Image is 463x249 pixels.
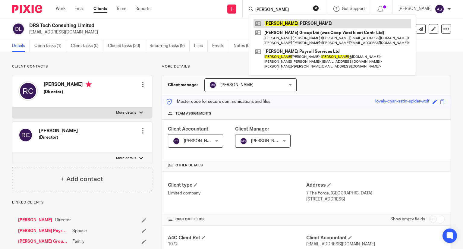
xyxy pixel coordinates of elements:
[398,6,432,12] p: [PERSON_NAME]
[18,128,33,142] img: svg%3E
[168,82,198,88] h3: Client manager
[108,40,145,52] a: Closed tasks (20)
[12,64,152,69] p: Client contacts
[184,139,217,143] span: [PERSON_NAME]
[175,111,211,116] span: Team assignments
[306,190,445,196] p: 7 The Forge, [GEOGRAPHIC_DATA]
[61,175,103,184] h4: + Add contact
[18,238,69,244] a: [PERSON_NAME] Group Ltd (was Coop West Elect Contr Ltd)
[12,23,25,35] img: svg%3E
[39,128,78,134] h4: [PERSON_NAME]
[116,110,136,115] p: More details
[173,137,180,145] img: svg%3E
[86,81,92,87] i: Primary
[234,40,256,52] a: Notes (0)
[212,40,229,52] a: Emails
[435,4,444,14] img: svg%3E
[39,134,78,140] h5: (Director)
[162,64,451,69] p: More details
[44,81,92,89] h4: [PERSON_NAME]
[220,83,254,87] span: [PERSON_NAME]
[12,40,30,52] a: Details
[306,182,445,188] h4: Address
[93,6,107,12] a: Clients
[55,217,71,223] span: Director
[72,238,84,244] span: Family
[375,98,430,105] div: lovely-cyan-satin-spider-wolf
[175,163,203,168] span: Other details
[251,139,284,143] span: [PERSON_NAME]
[18,81,38,101] img: svg%3E
[12,5,42,13] img: Pixie
[194,40,208,52] a: Files
[390,216,425,222] label: Show empty fields
[135,6,150,12] a: Reports
[306,235,445,241] h4: Client Accountant
[116,6,126,12] a: Team
[168,217,306,222] h4: CUSTOM FIELDS
[74,6,84,12] a: Email
[168,235,306,241] h4: A4C Client Ref
[18,228,69,234] a: [PERSON_NAME] Payroll Services Ltd
[209,81,216,89] img: svg%3E
[313,5,319,11] button: Clear
[168,190,306,196] p: Limited company
[342,7,365,11] span: Get Support
[168,182,306,188] h4: Client type
[150,40,190,52] a: Recurring tasks (9)
[166,99,270,105] p: Master code for secure communications and files
[168,127,208,131] span: Client Accountant
[235,127,269,131] span: Client Manager
[71,40,103,52] a: Client tasks (0)
[168,242,178,246] span: 1072
[306,242,375,246] span: [EMAIL_ADDRESS][DOMAIN_NAME]
[306,196,445,202] p: [STREET_ADDRESS]
[255,7,309,13] input: Search
[240,137,247,145] img: svg%3E
[18,217,52,223] a: [PERSON_NAME]
[12,200,152,205] p: Linked clients
[29,23,301,29] h2: DRS Tech Consulting Limited
[72,228,87,234] span: Spouse
[34,40,66,52] a: Open tasks (1)
[29,29,369,35] p: [EMAIL_ADDRESS][DOMAIN_NAME]
[116,156,136,161] p: More details
[56,6,65,12] a: Work
[44,89,92,95] h5: (Director)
